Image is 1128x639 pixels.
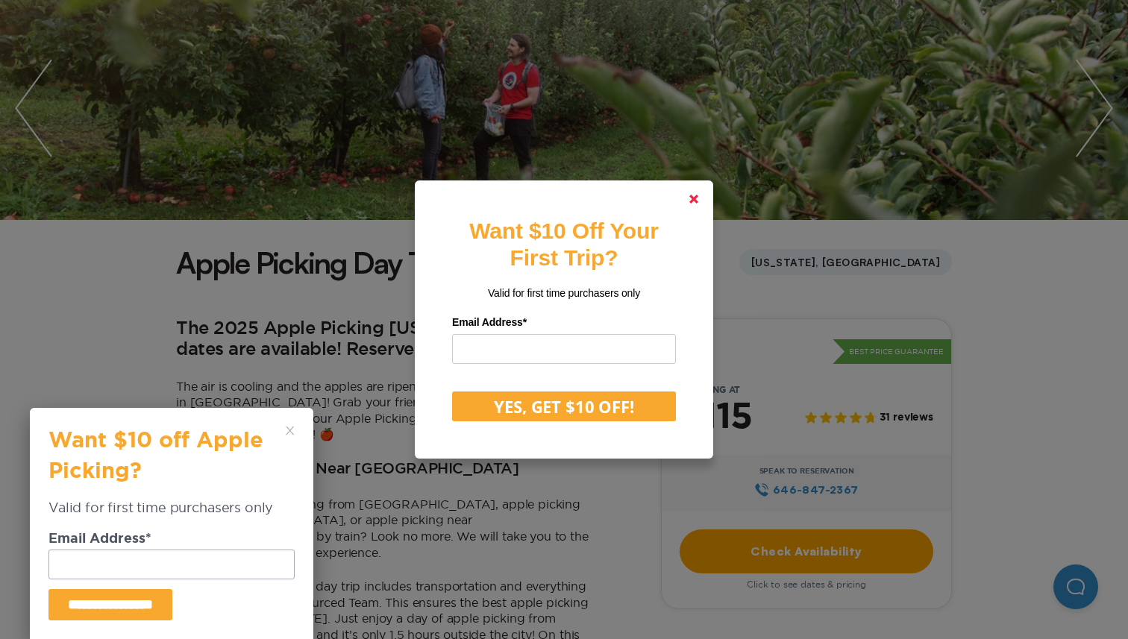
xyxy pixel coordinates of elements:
label: Email Address [452,311,676,334]
dt: Email Address [48,532,295,550]
span: Valid for first time purchasers only [488,287,640,299]
span: Required [523,316,527,328]
strong: Want $10 Off Your First Trip? [469,218,658,270]
button: YES, GET $10 OFF! [452,391,676,421]
h3: Want $10 off Apple Picking? [48,426,280,498]
div: Valid for first time purchasers only [48,498,295,532]
a: Close [676,181,712,217]
span: Required [145,532,151,546]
